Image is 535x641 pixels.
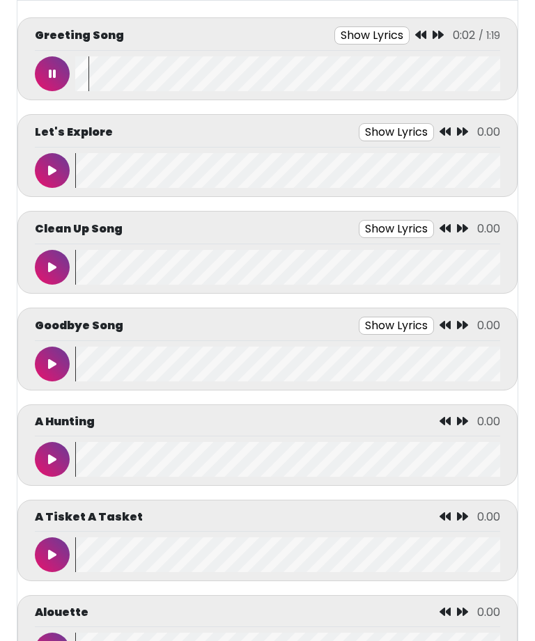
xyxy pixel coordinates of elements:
p: Clean Up Song [35,221,123,237]
p: Greeting Song [35,27,124,44]
span: 0.00 [477,221,500,237]
span: 0.00 [477,317,500,333]
span: 0:02 [453,27,475,43]
p: A Tisket A Tasket [35,509,143,525]
p: A Hunting [35,413,95,430]
span: 0.00 [477,509,500,525]
p: Let's Explore [35,124,113,141]
button: Show Lyrics [359,317,434,335]
span: / 1:19 [479,29,500,42]
button: Show Lyrics [359,220,434,238]
span: 0.00 [477,413,500,429]
span: 0.00 [477,124,500,140]
button: Show Lyrics [359,123,434,141]
p: Alouette [35,604,88,621]
button: Show Lyrics [334,26,410,45]
span: 0.00 [477,604,500,620]
p: Goodbye Song [35,317,123,334]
